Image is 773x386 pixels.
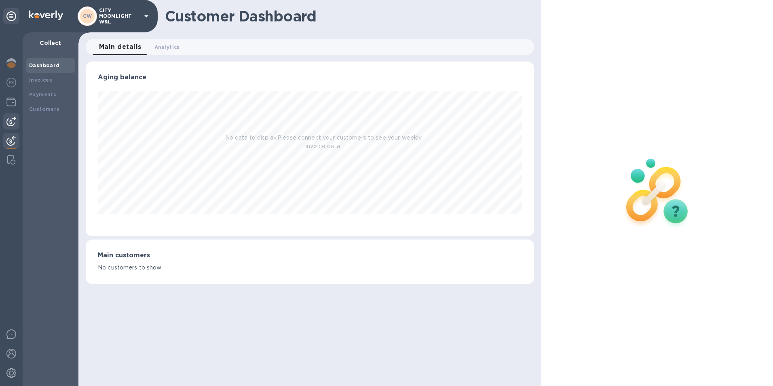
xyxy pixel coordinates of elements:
[3,8,19,24] div: Unpin categories
[29,62,60,68] b: Dashboard
[6,97,16,107] img: Wallets
[6,78,16,87] img: Foreign exchange
[98,252,522,259] h3: Main customers
[29,77,52,83] b: Invoices
[83,13,92,19] b: CW
[29,91,56,98] b: Payments
[154,43,180,51] span: Analytics
[29,106,60,112] b: Customers
[29,11,63,20] img: Logo
[99,41,142,53] span: Main details
[165,8,528,25] h1: Customer Dashboard
[29,39,72,47] p: Collect
[99,8,139,25] p: CITY MOONLIGHT W&L
[98,263,522,272] p: No customers to show
[98,74,522,81] h3: Aging balance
